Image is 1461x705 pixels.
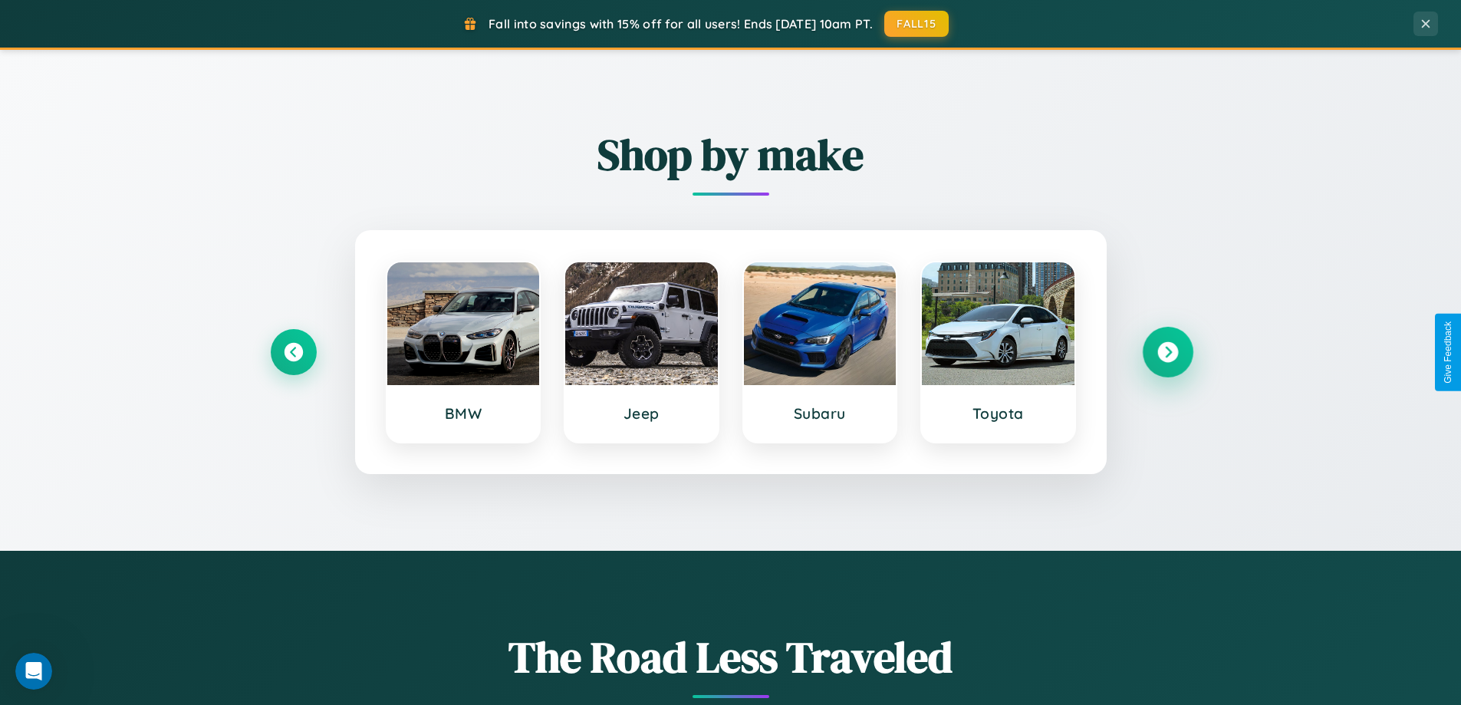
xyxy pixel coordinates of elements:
[759,404,881,423] h3: Subaru
[1443,321,1453,384] div: Give Feedback
[271,125,1191,184] h2: Shop by make
[884,11,949,37] button: FALL15
[937,404,1059,423] h3: Toyota
[403,404,525,423] h3: BMW
[489,16,873,31] span: Fall into savings with 15% off for all users! Ends [DATE] 10am PT.
[581,404,703,423] h3: Jeep
[271,628,1191,687] h1: The Road Less Traveled
[15,653,52,690] iframe: Intercom live chat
